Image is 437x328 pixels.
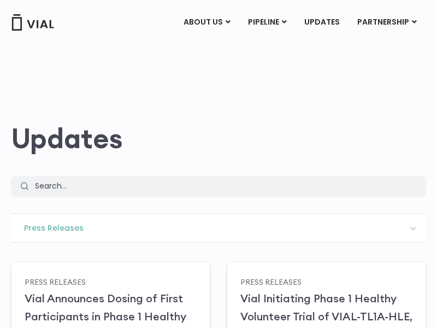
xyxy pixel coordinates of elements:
[240,277,302,286] a: Press Releases
[349,13,426,32] a: PARTNERSHIPMenu Toggle
[25,277,86,286] a: Press Releases
[11,122,426,154] h2: Updates
[11,214,426,242] span: Press Releases
[296,13,348,32] a: UPDATES
[175,13,239,32] a: ABOUT USMenu Toggle
[239,13,295,32] a: PIPELINEMenu Toggle
[11,14,55,31] img: Vial Logo
[28,176,426,197] input: Search...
